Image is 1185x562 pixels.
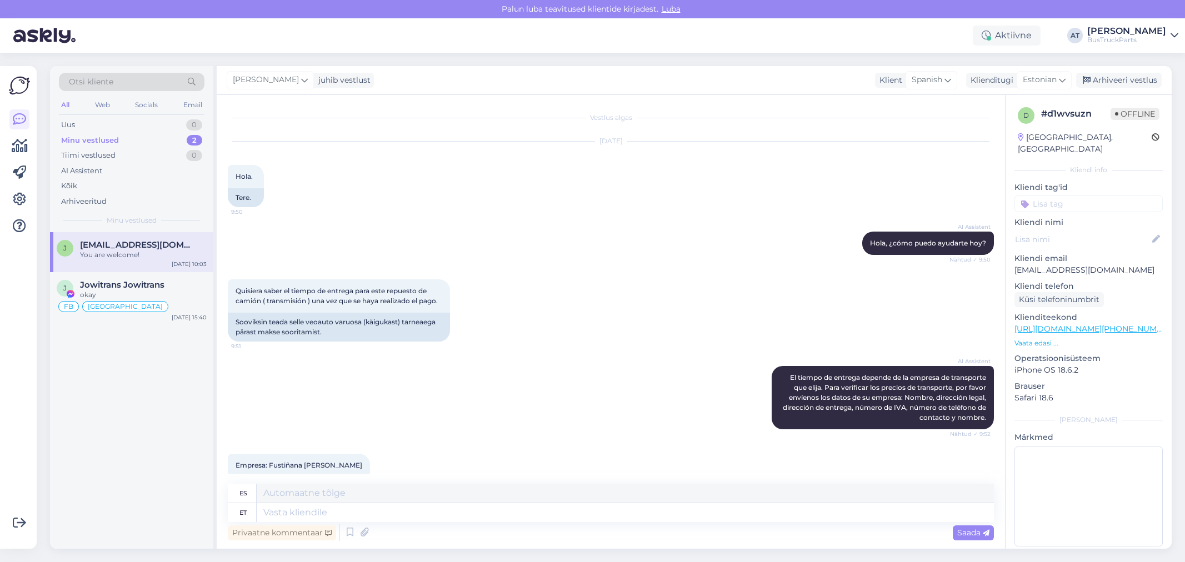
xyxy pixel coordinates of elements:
div: Kõik [61,180,77,192]
div: [PERSON_NAME] [1087,27,1166,36]
span: Jowitrans Jowitrans [80,280,164,290]
p: Klienditeekond [1014,312,1163,323]
span: Hola. [236,172,253,180]
span: d [1023,111,1029,119]
span: Saada [957,528,989,538]
div: Socials [133,98,160,112]
p: Operatsioonisüsteem [1014,353,1163,364]
div: # d1wvsuzn [1041,107,1111,121]
span: AI Assistent [949,357,991,365]
span: [GEOGRAPHIC_DATA] [88,303,163,310]
span: Hola, ¿cómo puedo ayudarte hoy? [870,239,986,247]
div: Sooviksin teada selle veoauto varuosa (käigukast) tarneaega pärast makse sooritamist. [228,313,450,342]
div: Tiimi vestlused [61,150,116,161]
span: Empresa: Fustiñana [PERSON_NAME] [236,461,362,469]
input: Lisa nimi [1015,233,1150,245]
div: AT [1067,28,1083,43]
div: Web [93,98,112,112]
div: et [239,503,247,522]
div: Privaatne kommentaar [228,525,336,540]
div: Email [181,98,204,112]
span: Otsi kliente [69,76,113,88]
div: okay [80,290,207,300]
div: Uus [61,119,75,131]
div: Aktiivne [973,26,1041,46]
span: AI Assistent [949,223,991,231]
p: Kliendi telefon [1014,280,1163,292]
div: [DATE] 15:40 [172,313,207,322]
span: 9:50 [231,208,273,216]
div: All [59,98,72,112]
span: Quisiera saber el tiempo de entrega para este repuesto de camión ( transmisión ) una vez que se h... [236,287,438,305]
div: Vestlus algas [228,113,994,123]
p: Safari 18.6 [1014,392,1163,404]
span: [PERSON_NAME] [233,74,299,86]
p: Vaata edasi ... [1014,338,1163,348]
div: Kliendi info [1014,165,1163,175]
span: Nähtud ✓ 9:50 [949,255,991,264]
a: [PERSON_NAME]BusTruckParts [1087,27,1178,44]
div: 2 [187,135,202,146]
p: Kliendi nimi [1014,217,1163,228]
div: Tere. [228,188,264,207]
div: AI Assistent [61,165,102,177]
span: Luba [658,4,684,14]
p: Märkmed [1014,431,1163,443]
span: j [63,244,67,252]
span: Estonian [1023,74,1057,86]
div: Arhiveeritud [61,196,107,207]
p: Brauser [1014,380,1163,392]
div: 0 [186,119,202,131]
div: Küsi telefoninumbrit [1014,292,1104,307]
div: Minu vestlused [61,135,119,146]
span: J [63,284,67,292]
span: Offline [1111,108,1159,120]
span: 9:51 [231,342,273,350]
span: FB [64,303,73,310]
p: [EMAIL_ADDRESS][DOMAIN_NAME] [1014,264,1163,276]
div: Klienditugi [966,74,1013,86]
div: [PERSON_NAME] [1014,415,1163,425]
div: You are welcome! [80,250,207,260]
div: BusTruckParts [1087,36,1166,44]
p: iPhone OS 18.6.2 [1014,364,1163,376]
span: Minu vestlused [107,215,157,225]
span: Nähtud ✓ 9:52 [949,430,991,438]
div: [GEOGRAPHIC_DATA], [GEOGRAPHIC_DATA] [1018,132,1152,155]
div: 0 [186,150,202,161]
input: Lisa tag [1014,195,1163,212]
div: es [239,484,247,503]
span: Spanish [912,74,942,86]
div: [DATE] 10:03 [172,260,207,268]
div: juhib vestlust [314,74,371,86]
div: Klient [875,74,902,86]
img: Askly Logo [9,75,30,96]
span: El tiempo de entrega depende de la empresa de transporte que elija. Para verificar los precios de... [783,373,988,421]
a: [URL][DOMAIN_NAME][PHONE_NUMBER] [1014,324,1176,334]
div: Arhiveeri vestlus [1076,73,1162,88]
p: Kliendi email [1014,253,1163,264]
span: johnjadergaviria@gmail.com [80,240,196,250]
div: [DATE] [228,136,994,146]
p: Kliendi tag'id [1014,182,1163,193]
